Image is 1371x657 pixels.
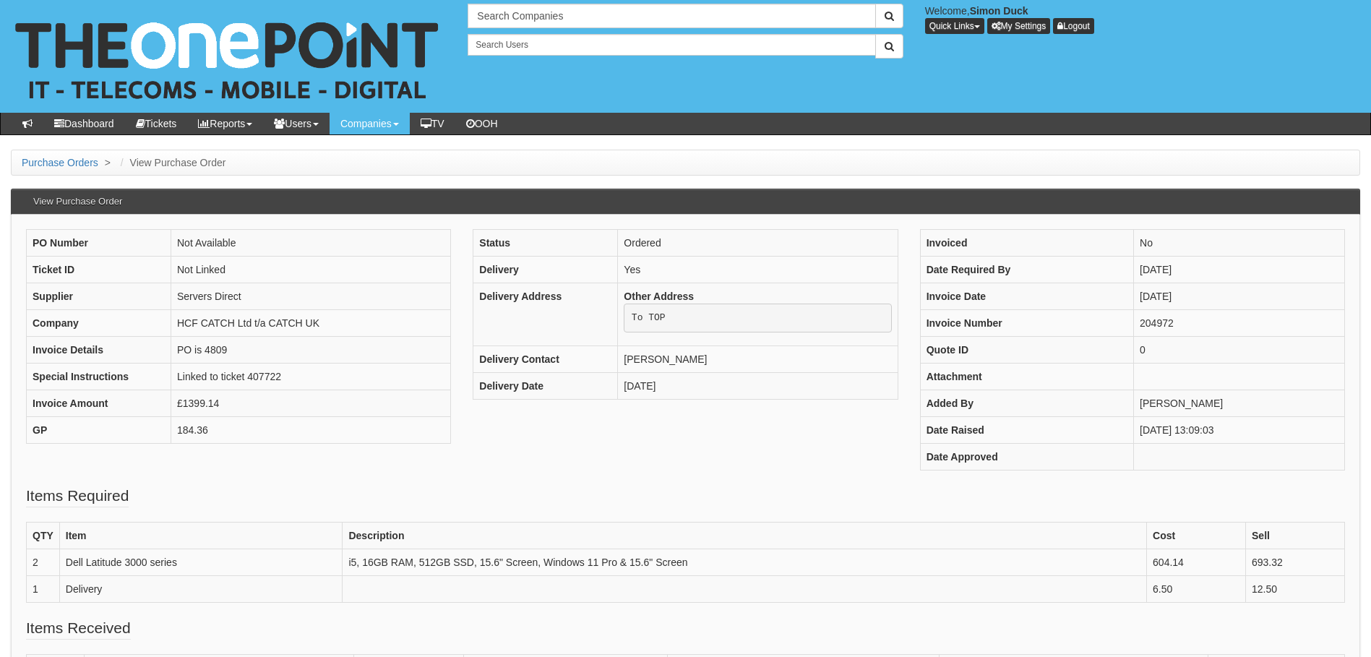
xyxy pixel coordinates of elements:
[1134,230,1345,257] td: No
[27,390,171,417] th: Invoice Amount
[618,257,898,283] td: Yes
[26,617,131,640] legend: Items Received
[920,283,1133,310] th: Invoice Date
[59,523,343,549] th: Item
[1134,283,1345,310] td: [DATE]
[925,18,984,34] button: Quick Links
[343,549,1147,576] td: i5, 16GB RAM, 512GB SSD, 15.6" Screen, Windows 11 Pro & 15.6" Screen
[473,283,618,346] th: Delivery Address
[455,113,509,134] a: OOH
[618,230,898,257] td: Ordered
[1246,576,1345,603] td: 12.50
[987,18,1051,34] a: My Settings
[468,34,875,56] input: Search Users
[27,364,171,390] th: Special Instructions
[171,337,451,364] td: PO is 4809
[27,337,171,364] th: Invoice Details
[101,157,114,168] span: >
[473,257,618,283] th: Delivery
[27,549,60,576] td: 2
[330,113,410,134] a: Companies
[920,444,1133,471] th: Date Approved
[473,345,618,372] th: Delivery Contact
[1134,310,1345,337] td: 204972
[1147,576,1246,603] td: 6.50
[920,337,1133,364] th: Quote ID
[171,283,451,310] td: Servers Direct
[125,113,188,134] a: Tickets
[1147,523,1246,549] th: Cost
[26,189,129,214] h3: View Purchase Order
[624,291,694,302] b: Other Address
[27,523,60,549] th: QTY
[920,417,1133,444] th: Date Raised
[27,310,171,337] th: Company
[920,230,1133,257] th: Invoiced
[43,113,125,134] a: Dashboard
[27,230,171,257] th: PO Number
[618,372,898,399] td: [DATE]
[1147,549,1246,576] td: 604.14
[171,310,451,337] td: HCF CATCH Ltd t/a CATCH UK
[1053,18,1094,34] a: Logout
[1134,390,1345,417] td: [PERSON_NAME]
[618,345,898,372] td: [PERSON_NAME]
[920,364,1133,390] th: Attachment
[1134,257,1345,283] td: [DATE]
[171,390,451,417] td: £1399.14
[343,523,1147,549] th: Description
[27,283,171,310] th: Supplier
[263,113,330,134] a: Users
[187,113,263,134] a: Reports
[1134,417,1345,444] td: [DATE] 13:09:03
[59,576,343,603] td: Delivery
[473,230,618,257] th: Status
[920,257,1133,283] th: Date Required By
[22,157,98,168] a: Purchase Orders
[468,4,875,28] input: Search Companies
[171,364,451,390] td: Linked to ticket 407722
[914,4,1371,34] div: Welcome,
[1134,337,1345,364] td: 0
[410,113,455,134] a: TV
[970,5,1028,17] b: Simon Duck
[920,310,1133,337] th: Invoice Number
[624,304,891,332] pre: To TOP
[1246,523,1345,549] th: Sell
[27,417,171,444] th: GP
[59,549,343,576] td: Dell Latitude 3000 series
[117,155,226,170] li: View Purchase Order
[1246,549,1345,576] td: 693.32
[920,390,1133,417] th: Added By
[171,230,451,257] td: Not Available
[27,257,171,283] th: Ticket ID
[26,485,129,507] legend: Items Required
[27,576,60,603] td: 1
[171,417,451,444] td: 184.36
[473,372,618,399] th: Delivery Date
[171,257,451,283] td: Not Linked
